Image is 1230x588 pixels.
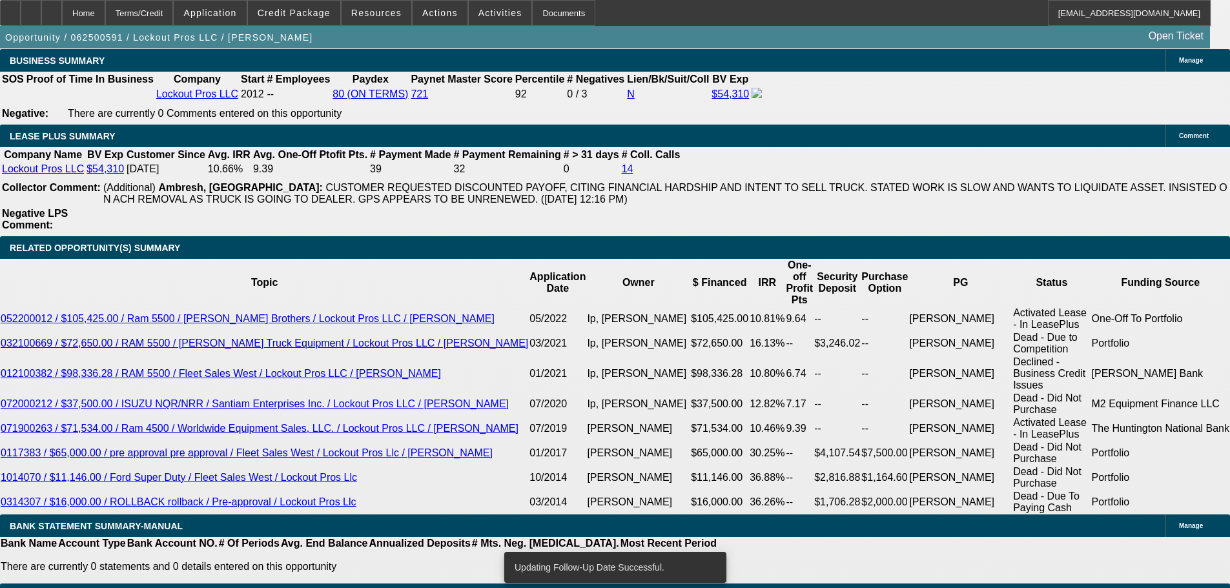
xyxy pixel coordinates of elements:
[127,537,218,550] th: Bank Account NO.
[861,356,908,392] td: --
[333,88,408,99] a: 80 (ON TERMS)
[622,149,681,160] b: # Coll. Calls
[478,8,522,18] span: Activities
[563,163,620,176] td: 0
[567,74,624,85] b: # Negatives
[353,74,389,85] b: Paydex
[1,496,356,507] a: 0314307 / $16,000.00 / ROLLBACK rollback / Pre-approval / Lockout Pros Llc
[712,88,749,99] a: $54,310
[87,149,123,160] b: BV Exp
[1,338,528,349] a: 032100669 / $72,650.00 / RAM 5500 / [PERSON_NAME] Truck Equipment / Lockout Pros LLC / [PERSON_NAME]
[158,182,323,193] b: Ambresh, [GEOGRAPHIC_DATA]:
[785,356,814,392] td: 6.74
[1091,392,1230,416] td: M2 Equipment Finance LLC
[218,537,280,550] th: # Of Periods
[785,331,814,356] td: --
[1,73,25,86] th: SOS
[368,537,471,550] th: Annualized Deposits
[240,87,265,101] td: 2012
[908,392,1012,416] td: [PERSON_NAME]
[1143,25,1209,47] a: Open Ticket
[749,259,785,307] th: IRR
[1,313,495,324] a: 052200012 / $105,425.00 / Ram 5500 / [PERSON_NAME] Brothers / Lockout Pros LLC / [PERSON_NAME]
[690,259,749,307] th: $ Financed
[785,392,814,416] td: 7.17
[861,416,908,441] td: --
[351,8,402,18] span: Resources
[369,163,451,176] td: 39
[785,465,814,490] td: --
[529,392,586,416] td: 07/2020
[749,465,785,490] td: 36.88%
[504,552,721,583] div: Updating Follow-Up Date Successful.
[814,465,861,490] td: $2,816.88
[267,88,274,99] span: --
[1012,307,1091,331] td: Activated Lease - In LeasePlus
[690,490,749,514] td: $16,000.00
[908,259,1012,307] th: PG
[814,416,861,441] td: --
[908,356,1012,392] td: [PERSON_NAME]
[785,259,814,307] th: One-off Profit Pts
[814,307,861,331] td: --
[241,74,264,85] b: Start
[252,163,368,176] td: 9.39
[861,392,908,416] td: --
[2,208,68,230] b: Negative LPS Comment:
[422,8,458,18] span: Actions
[861,259,908,307] th: Purchase Option
[529,259,586,307] th: Application Date
[1012,416,1091,441] td: Activated Lease - In LeasePlus
[411,88,428,99] a: 721
[690,465,749,490] td: $11,146.00
[785,416,814,441] td: 9.39
[567,88,624,100] div: 0 / 3
[586,259,690,307] th: Owner
[529,307,586,331] td: 05/2022
[749,307,785,331] td: 10.81%
[1091,490,1230,514] td: Portfolio
[690,392,749,416] td: $37,500.00
[1012,465,1091,490] td: Dead - Did Not Purchase
[5,32,313,43] span: Opportunity / 062500591 / Lockout Pros LLC / [PERSON_NAME]
[103,182,156,193] span: (Additional)
[1091,307,1230,331] td: One-Off To Portfolio
[622,163,633,174] a: 14
[586,465,690,490] td: [PERSON_NAME]
[529,465,586,490] td: 10/2014
[127,149,205,160] b: Customer Since
[564,149,619,160] b: # > 31 days
[586,441,690,465] td: [PERSON_NAME]
[1179,132,1209,139] span: Comment
[454,149,561,160] b: # Payment Remaining
[1091,356,1230,392] td: Stearns Bank
[174,1,246,25] button: Application
[785,441,814,465] td: --
[529,331,586,356] td: 03/2021
[1,368,441,379] a: 012100382 / $98,336.28 / RAM 5500 / Fleet Sales West / Lockout Pros LLC / [PERSON_NAME]
[453,163,562,176] td: 32
[126,163,206,176] td: [DATE]
[586,490,690,514] td: [PERSON_NAME]
[1091,416,1230,441] td: The Huntington National Bank
[690,416,749,441] td: $71,534.00
[208,149,251,160] b: Avg. IRR
[749,441,785,465] td: 30.25%
[627,88,635,99] a: N
[174,74,221,85] b: Company
[1091,441,1230,465] td: Portfolio
[258,8,331,18] span: Credit Package
[908,307,1012,331] td: [PERSON_NAME]
[2,108,48,119] b: Negative:
[26,73,154,86] th: Proof of Time In Business
[814,392,861,416] td: --
[253,149,367,160] b: Avg. One-Off Ptofit Pts.
[627,74,709,85] b: Lien/Bk/Suit/Coll
[1012,356,1091,392] td: Declined - Business Credit Issues
[413,1,467,25] button: Actions
[1,447,493,458] a: 0117383 / $65,000.00 / pre approval pre approval / Fleet Sales West / Lockout Pros Llc / [PERSON_...
[1,472,357,483] a: 1014070 / $11,146.00 / Ford Super Duty / Fleet Sales West / Lockout Pros Llc
[908,490,1012,514] td: [PERSON_NAME]
[749,416,785,441] td: 10.46%
[712,74,748,85] b: BV Exp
